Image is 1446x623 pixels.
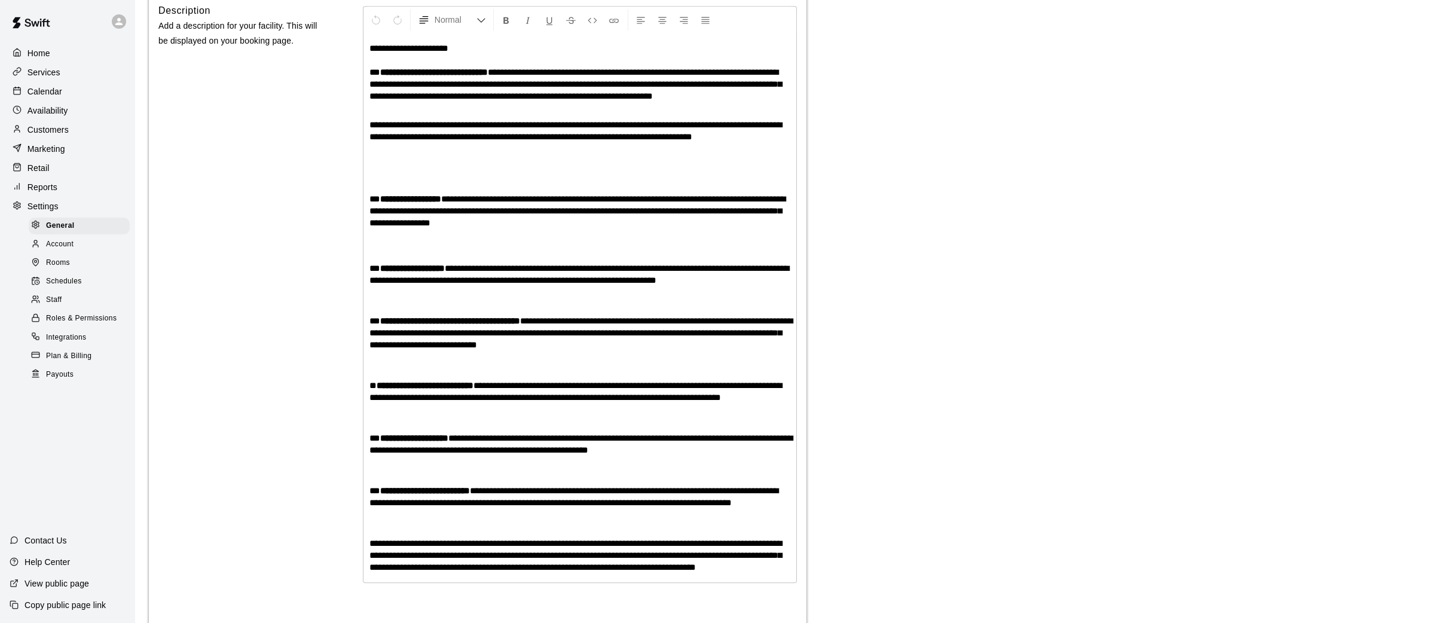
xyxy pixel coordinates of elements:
[46,350,91,362] span: Plan & Billing
[46,294,62,306] span: Staff
[366,9,386,30] button: Undo
[435,14,476,26] span: Normal
[46,257,70,269] span: Rooms
[10,159,125,177] a: Retail
[652,9,672,30] button: Center Align
[29,235,134,254] a: Account
[10,178,125,196] a: Reports
[518,9,538,30] button: Format Italics
[387,9,408,30] button: Redo
[46,239,74,251] span: Account
[561,9,581,30] button: Format Strikethrough
[29,310,134,328] a: Roles & Permissions
[27,66,60,78] p: Services
[29,273,130,290] div: Schedules
[25,535,67,546] p: Contact Us
[496,9,516,30] button: Format Bold
[158,3,210,19] h6: Description
[25,556,70,568] p: Help Center
[46,220,75,232] span: General
[10,121,125,139] a: Customers
[631,9,651,30] button: Left Align
[29,216,134,235] a: General
[29,218,130,234] div: General
[10,197,125,215] a: Settings
[695,9,716,30] button: Justify Align
[27,200,59,212] p: Settings
[29,291,134,310] a: Staff
[29,347,134,365] a: Plan & Billing
[10,63,125,81] a: Services
[10,44,125,62] a: Home
[10,83,125,100] a: Calendar
[27,105,68,117] p: Availability
[10,140,125,158] a: Marketing
[29,255,130,271] div: Rooms
[29,310,130,327] div: Roles & Permissions
[413,9,491,30] button: Formatting Options
[158,19,325,48] p: Add a description for your facility. This will be displayed on your booking page.
[46,369,74,381] span: Payouts
[25,599,106,611] p: Copy public page link
[29,367,130,383] div: Payouts
[27,47,50,59] p: Home
[29,329,130,346] div: Integrations
[27,181,57,193] p: Reports
[27,143,65,155] p: Marketing
[674,9,694,30] button: Right Align
[29,348,130,365] div: Plan & Billing
[29,254,134,273] a: Rooms
[27,124,69,136] p: Customers
[27,85,62,97] p: Calendar
[10,102,125,120] a: Availability
[27,162,50,174] p: Retail
[29,292,130,309] div: Staff
[29,328,134,347] a: Integrations
[539,9,560,30] button: Format Underline
[46,313,117,325] span: Roles & Permissions
[29,236,130,253] div: Account
[25,578,89,590] p: View public page
[29,273,134,291] a: Schedules
[46,276,82,288] span: Schedules
[582,9,603,30] button: Insert Code
[29,365,134,384] a: Payouts
[46,332,87,344] span: Integrations
[604,9,624,30] button: Insert Link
